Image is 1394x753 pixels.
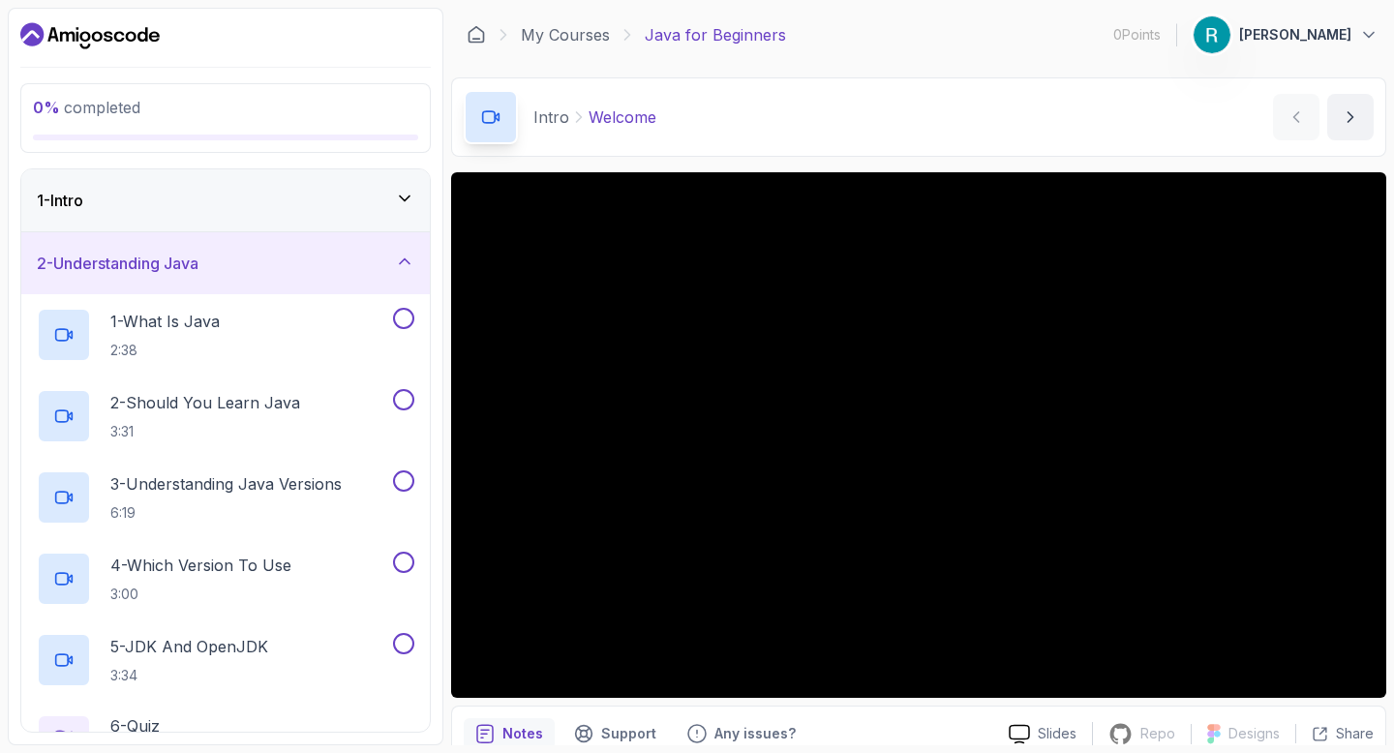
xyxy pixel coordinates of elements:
p: 2 - Should You Learn Java [110,391,300,414]
p: 5 - JDK And OpenJDK [110,635,268,658]
p: Designs [1228,724,1280,743]
p: Slides [1038,724,1076,743]
button: Support button [562,718,668,749]
h3: 1 - Intro [37,189,83,212]
button: next content [1327,94,1374,140]
button: 4-Which Version To Use3:00 [37,552,414,606]
a: Dashboard [20,20,160,51]
a: Dashboard [467,25,486,45]
p: 6:19 [110,503,342,523]
p: 6 - Quiz [110,714,160,738]
span: completed [33,98,140,117]
p: 4 - Which Version To Use [110,554,291,577]
h3: 2 - Understanding Java [37,252,198,275]
button: previous content [1273,94,1319,140]
img: user profile image [1194,16,1230,53]
p: 1 - What Is Java [110,310,220,333]
p: Intro [533,105,569,129]
button: Share [1295,724,1374,743]
button: notes button [464,718,555,749]
p: Repo [1140,724,1175,743]
p: 3:31 [110,422,300,441]
p: Java for Beginners [645,23,786,46]
p: Support [601,724,656,743]
p: 3:00 [110,585,291,604]
p: Share [1336,724,1374,743]
p: 3 - Understanding Java Versions [110,472,342,496]
p: Welcome [589,105,656,129]
button: 5-JDK And OpenJDK3:34 [37,633,414,687]
p: 2:38 [110,341,220,360]
a: Slides [993,724,1092,744]
span: 0 % [33,98,60,117]
button: Feedback button [676,718,807,749]
iframe: 1 - Hi [451,172,1386,698]
button: user profile image[PERSON_NAME] [1193,15,1379,54]
a: My Courses [521,23,610,46]
button: 2-Should You Learn Java3:31 [37,389,414,443]
button: 3-Understanding Java Versions6:19 [37,470,414,525]
p: Any issues? [714,724,796,743]
button: 1-What Is Java2:38 [37,308,414,362]
p: 3:34 [110,666,268,685]
button: 2-Understanding Java [21,232,430,294]
p: [PERSON_NAME] [1239,25,1351,45]
button: 1-Intro [21,169,430,231]
p: 0 Points [1113,25,1161,45]
p: Notes [502,724,543,743]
